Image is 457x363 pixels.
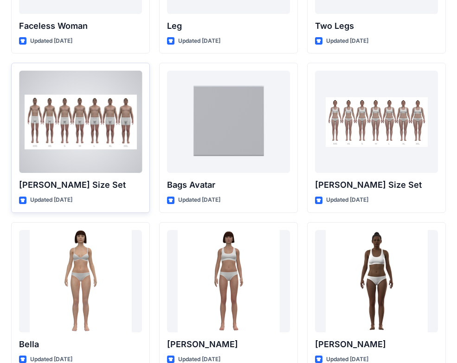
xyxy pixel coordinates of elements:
[178,36,220,46] p: Updated [DATE]
[19,71,142,173] a: Oliver Size Set
[30,195,72,205] p: Updated [DATE]
[315,20,438,33] p: Two Legs
[167,338,290,351] p: [PERSON_NAME]
[326,195,368,205] p: Updated [DATE]
[167,178,290,191] p: Bags Avatar
[30,36,72,46] p: Updated [DATE]
[167,20,290,33] p: Leg
[315,178,438,191] p: [PERSON_NAME] Size Set
[178,195,220,205] p: Updated [DATE]
[167,230,290,332] a: Emma
[167,71,290,173] a: Bags Avatar
[19,230,142,332] a: Bella
[315,230,438,332] a: Gabrielle
[19,338,142,351] p: Bella
[19,20,142,33] p: Faceless Woman
[326,36,368,46] p: Updated [DATE]
[315,71,438,173] a: Olivia Size Set
[19,178,142,191] p: [PERSON_NAME] Size Set
[315,338,438,351] p: [PERSON_NAME]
